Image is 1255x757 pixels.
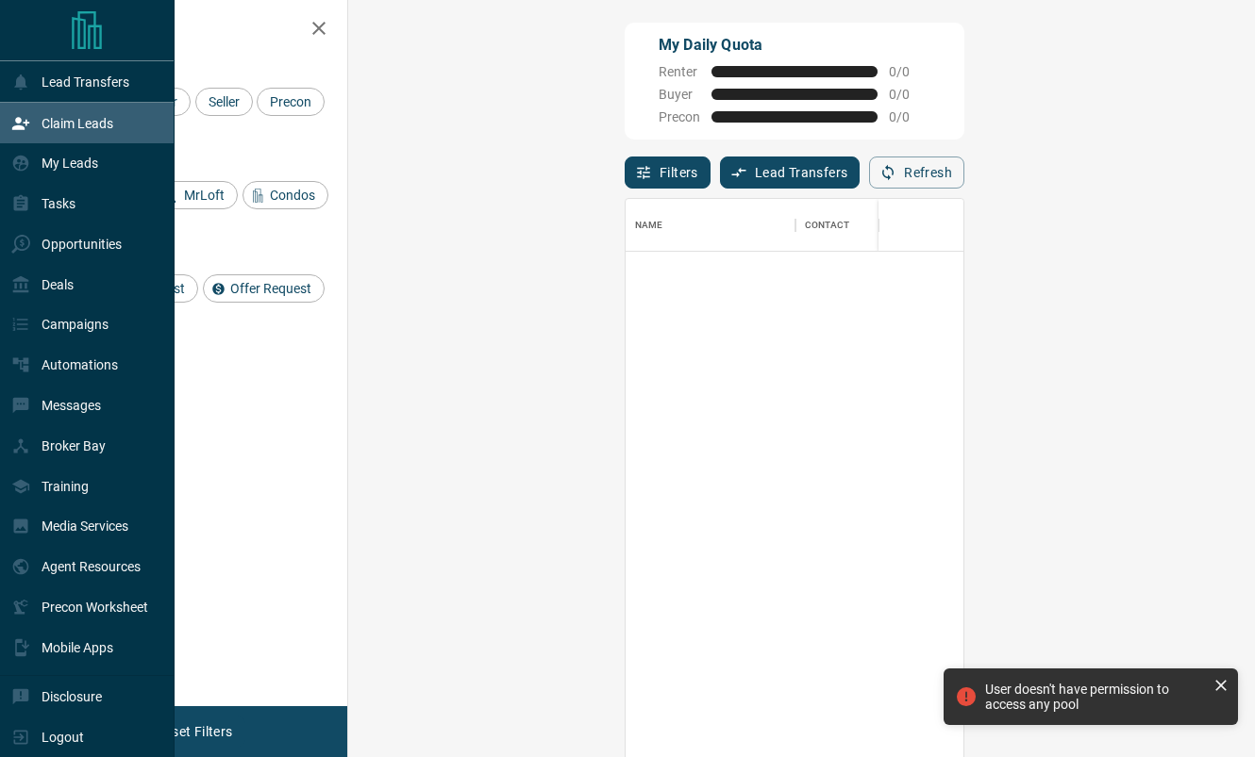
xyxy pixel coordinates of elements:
[224,281,318,296] span: Offer Request
[659,87,700,102] span: Buyer
[889,87,930,102] span: 0 / 0
[659,34,930,57] p: My Daily Quota
[625,156,711,189] button: Filters
[257,88,325,116] div: Precon
[795,199,946,252] div: Contact
[626,199,795,252] div: Name
[659,109,700,124] span: Precon
[889,64,930,79] span: 0 / 0
[869,156,964,189] button: Refresh
[195,88,253,116] div: Seller
[263,94,318,109] span: Precon
[805,199,849,252] div: Contact
[889,109,930,124] span: 0 / 0
[203,274,325,303] div: Offer Request
[263,188,322,203] span: Condos
[177,188,231,203] span: MrLoft
[635,199,663,252] div: Name
[202,94,246,109] span: Seller
[157,181,238,209] div: MrLoft
[659,64,700,79] span: Renter
[985,682,1206,712] div: User doesn't have permission to access any pool
[143,716,244,748] button: Reset Filters
[60,19,328,41] h2: Filters
[243,181,328,209] div: Condos
[720,156,861,189] button: Lead Transfers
